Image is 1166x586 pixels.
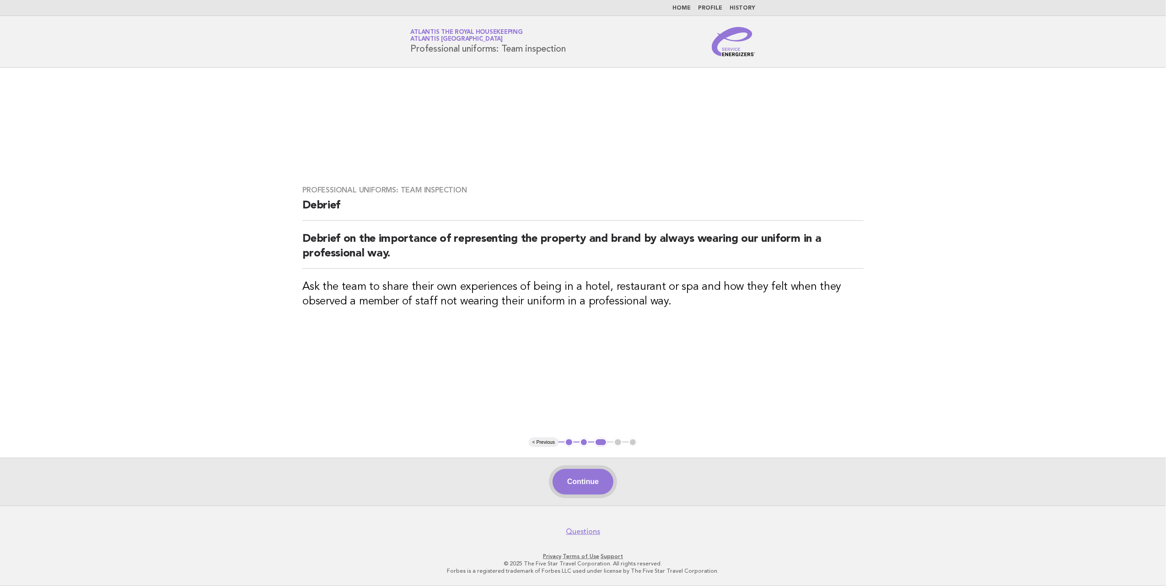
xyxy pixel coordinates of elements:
a: Profile [699,5,723,11]
button: < Previous [529,438,559,447]
h2: Debrief on the importance of representing the property and brand by always wearing our uniform in... [302,232,864,269]
h3: Professional uniforms: Team inspection [302,186,864,195]
p: · · [303,553,863,560]
button: 3 [594,438,607,447]
h3: Ask the team to share their own experiences of being in a hotel, restaurant or spa and how they f... [302,280,864,309]
a: Terms of Use [563,553,599,559]
button: 2 [580,438,589,447]
p: © 2025 The Five Star Travel Corporation. All rights reserved. [303,560,863,567]
p: Forbes is a registered trademark of Forbes LLC used under license by The Five Star Travel Corpora... [303,567,863,575]
a: Atlantis the Royal HousekeepingAtlantis [GEOGRAPHIC_DATA] [411,29,523,42]
img: Service Energizers [712,27,756,56]
a: Questions [566,527,600,536]
a: History [730,5,756,11]
h1: Professional uniforms: Team inspection [411,30,566,53]
span: Atlantis [GEOGRAPHIC_DATA] [411,37,503,43]
button: Continue [553,469,613,495]
button: 1 [564,438,574,447]
a: Privacy [543,553,561,559]
h2: Debrief [302,198,864,221]
a: Support [601,553,623,559]
a: Home [673,5,691,11]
